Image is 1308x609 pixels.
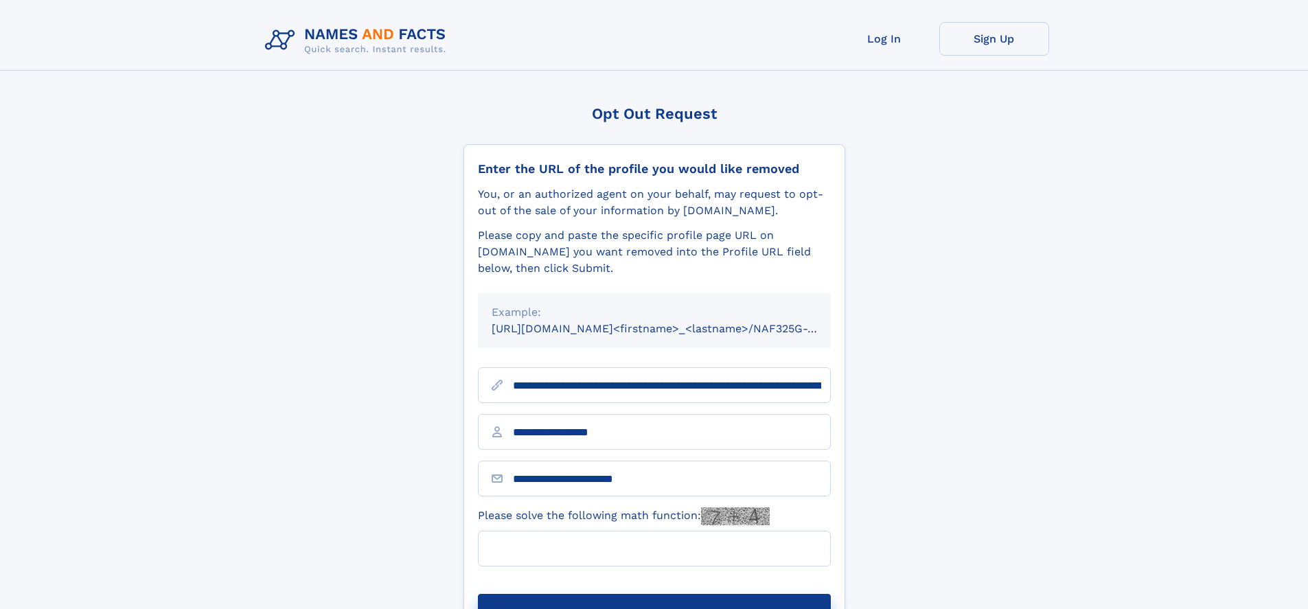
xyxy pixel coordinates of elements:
div: Example: [492,304,817,321]
div: Please copy and paste the specific profile page URL on [DOMAIN_NAME] you want removed into the Pr... [478,227,831,277]
label: Please solve the following math function: [478,507,770,525]
div: You, or an authorized agent on your behalf, may request to opt-out of the sale of your informatio... [478,186,831,219]
a: Log In [829,22,939,56]
small: [URL][DOMAIN_NAME]<firstname>_<lastname>/NAF325G-xxxxxxxx [492,322,857,335]
div: Enter the URL of the profile you would like removed [478,161,831,176]
div: Opt Out Request [463,105,845,122]
a: Sign Up [939,22,1049,56]
img: Logo Names and Facts [260,22,457,59]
